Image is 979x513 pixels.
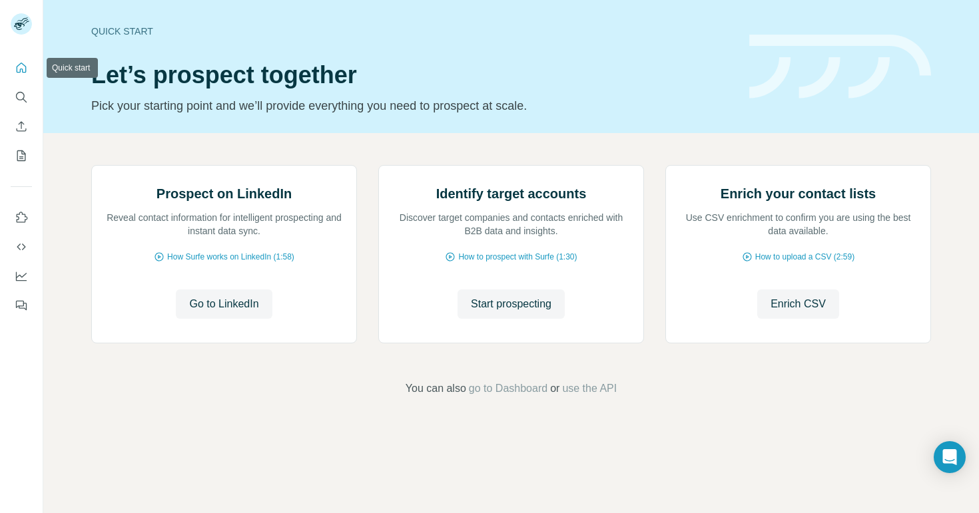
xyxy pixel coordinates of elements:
button: Quick start [11,56,32,80]
button: My lists [11,144,32,168]
p: Discover target companies and contacts enriched with B2B data and insights. [392,211,630,238]
img: banner [749,35,931,99]
span: How Surfe works on LinkedIn (1:58) [167,251,294,263]
h1: Let’s prospect together [91,62,733,88]
h2: Prospect on LinkedIn [157,184,292,203]
button: Enrich CSV [757,289,839,319]
button: go to Dashboard [469,381,547,397]
span: or [550,381,559,397]
span: You can also [406,381,466,397]
h2: Identify target accounts [436,184,587,203]
div: Open Intercom Messenger [934,441,966,473]
button: Dashboard [11,264,32,288]
p: Reveal contact information for intelligent prospecting and instant data sync. [105,211,343,238]
span: Enrich CSV [771,296,826,312]
div: Quick start [91,25,733,38]
button: Use Surfe API [11,235,32,259]
span: Go to LinkedIn [189,296,258,312]
p: Pick your starting point and we’ll provide everything you need to prospect at scale. [91,96,733,115]
p: Use CSV enrichment to confirm you are using the best data available. [679,211,917,238]
span: How to prospect with Surfe (1:30) [458,251,577,263]
button: Search [11,85,32,109]
h2: Enrich your contact lists [721,184,876,203]
span: How to upload a CSV (2:59) [755,251,854,263]
button: Feedback [11,293,32,317]
button: Enrich CSV [11,114,32,138]
button: Start prospecting [458,289,565,319]
button: Go to LinkedIn [176,289,272,319]
span: Start prospecting [471,296,551,312]
button: Use Surfe on LinkedIn [11,206,32,230]
button: use the API [562,381,617,397]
